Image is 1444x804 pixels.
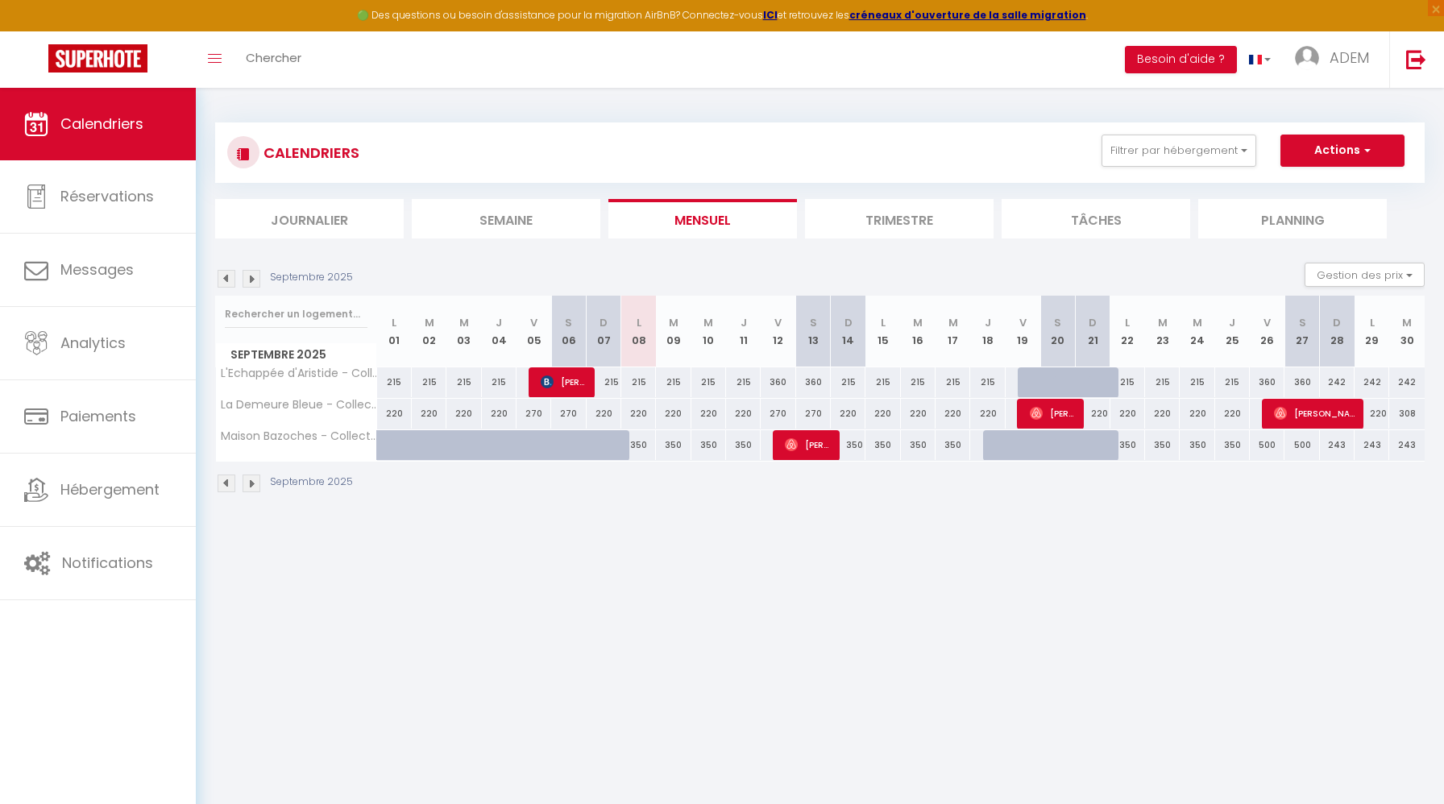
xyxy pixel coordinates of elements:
[565,315,572,330] abbr: S
[901,296,936,367] th: 16
[970,367,1005,397] div: 215
[691,399,726,429] div: 220
[637,315,641,330] abbr: L
[831,367,865,397] div: 215
[482,399,517,429] div: 220
[246,49,301,66] span: Chercher
[48,44,147,73] img: Super Booking
[1263,315,1271,330] abbr: V
[1406,49,1426,69] img: logout
[726,399,761,429] div: 220
[1295,46,1319,70] img: ...
[425,315,434,330] abbr: M
[1389,367,1425,397] div: 242
[446,296,481,367] th: 03
[60,479,160,499] span: Hébergement
[377,399,412,429] div: 220
[985,315,991,330] abbr: J
[1145,367,1180,397] div: 215
[412,399,446,429] div: 220
[1330,48,1369,68] span: ADEM
[1040,296,1075,367] th: 20
[608,199,797,238] li: Mensuel
[1355,430,1389,460] div: 243
[865,399,900,429] div: 220
[796,399,831,429] div: 270
[970,296,1005,367] th: 18
[234,31,313,88] a: Chercher
[1054,315,1061,330] abbr: S
[517,296,551,367] th: 05
[215,199,404,238] li: Journalier
[530,315,537,330] abbr: V
[656,399,691,429] div: 220
[1215,430,1250,460] div: 350
[936,399,970,429] div: 220
[831,430,865,460] div: 350
[669,315,678,330] abbr: M
[225,300,367,329] input: Rechercher un logement...
[810,315,817,330] abbr: S
[849,8,1086,22] a: créneaux d'ouverture de la salle migration
[1145,296,1180,367] th: 23
[1145,399,1180,429] div: 220
[1402,315,1412,330] abbr: M
[551,399,586,429] div: 270
[60,114,143,134] span: Calendriers
[1389,296,1425,367] th: 30
[785,429,831,460] span: [PERSON_NAME]
[901,430,936,460] div: 350
[763,8,778,22] a: ICI
[1180,430,1214,460] div: 350
[796,367,831,397] div: 360
[936,430,970,460] div: 350
[587,296,621,367] th: 07
[1250,296,1284,367] th: 26
[259,135,359,171] h3: CALENDRIERS
[865,367,900,397] div: 215
[1284,430,1319,460] div: 500
[1333,315,1341,330] abbr: D
[1320,367,1355,397] div: 242
[1193,315,1202,330] abbr: M
[377,367,412,397] div: 215
[1110,367,1145,397] div: 215
[1145,430,1180,460] div: 350
[1110,430,1145,460] div: 350
[392,315,396,330] abbr: L
[656,367,691,397] div: 215
[726,430,761,460] div: 350
[901,367,936,397] div: 215
[691,296,726,367] th: 10
[218,430,380,442] span: Maison Bazoches - Collection Idylliq
[1075,296,1110,367] th: 21
[1215,367,1250,397] div: 215
[1075,399,1110,429] div: 220
[1158,315,1168,330] abbr: M
[446,399,481,429] div: 220
[1299,315,1306,330] abbr: S
[600,315,608,330] abbr: D
[865,296,900,367] th: 15
[936,367,970,397] div: 215
[1110,399,1145,429] div: 220
[1125,46,1237,73] button: Besoin d'aide ?
[831,296,865,367] th: 14
[1355,367,1389,397] div: 242
[496,315,502,330] abbr: J
[1002,199,1190,238] li: Tâches
[218,367,380,379] span: L'Echappée d'Aristide - Collection Idylliq
[805,199,994,238] li: Trimestre
[1320,430,1355,460] div: 243
[482,296,517,367] th: 04
[726,296,761,367] th: 11
[60,259,134,280] span: Messages
[270,475,353,490] p: Septembre 2025
[1370,315,1375,330] abbr: L
[1320,296,1355,367] th: 28
[62,553,153,573] span: Notifications
[60,186,154,206] span: Réservations
[1283,31,1389,88] a: ... ADEM
[901,399,936,429] div: 220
